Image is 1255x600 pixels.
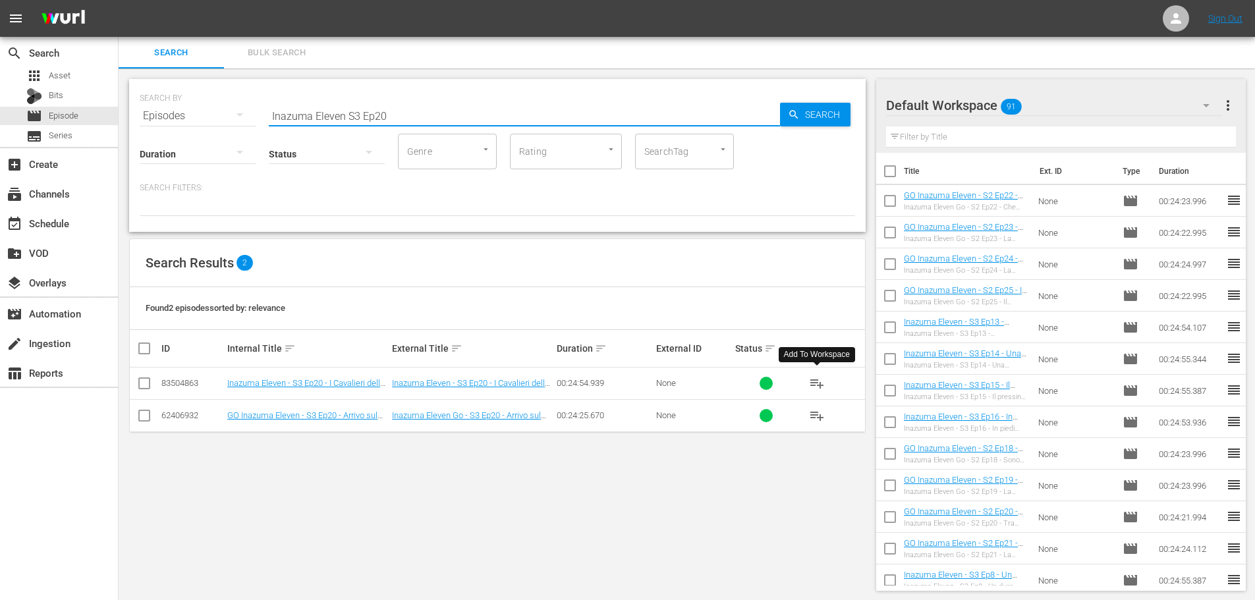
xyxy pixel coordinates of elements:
span: reorder [1226,256,1242,271]
span: Overlays [7,275,22,291]
div: Inazuma Eleven Go - S2 Ep20 - Tra una stoccata e l'altra [904,519,1028,528]
td: 00:24:55.387 [1154,375,1226,406]
div: Bits [26,88,42,104]
span: reorder [1226,382,1242,398]
td: 00:24:55.344 [1154,343,1226,375]
td: 00:24:24.112 [1154,533,1226,564]
span: reorder [1226,350,1242,366]
span: reorder [1226,477,1242,493]
span: Bits [49,89,63,102]
span: Episode [1123,225,1138,240]
button: Open [717,143,729,155]
td: None [1033,501,1117,533]
span: reorder [1226,287,1242,303]
span: Episode [1123,477,1138,493]
td: 00:24:22.995 [1154,280,1226,312]
span: Automation [7,306,22,322]
button: Open [605,143,617,155]
td: None [1033,438,1117,470]
span: Episode [1123,351,1138,367]
span: more_vert [1220,97,1236,113]
button: playlist_add [801,400,833,431]
a: GO Inazuma Eleven - S3 Ep20 - Arrivo sul pianeta della sabbia [227,410,383,430]
td: None [1033,375,1117,406]
div: Inazuma Eleven Go - S2 Ep21 - La bandiera del giuramento [904,551,1028,559]
td: 00:24:21.994 [1154,501,1226,533]
span: Bulk Search [232,45,321,61]
a: GO Inazuma Eleven - S2 Ep22 - Che spasso [PERSON_NAME]! [904,190,1023,210]
td: 00:24:24.997 [1154,248,1226,280]
span: Episode [49,109,78,123]
p: Search Filters: [140,182,855,194]
div: 00:24:25.670 [557,410,652,420]
a: Inazuma Eleven Go - S3 Ep20 - Arrivo sul pianeta della sabbia [392,410,546,430]
span: Series [49,129,72,142]
td: 00:24:23.996 [1154,438,1226,470]
div: Inazuma Eleven Go - S2 Ep22 - Che spasso [PERSON_NAME]! [904,203,1028,211]
td: 00:24:22.995 [1154,217,1226,248]
span: Episode [26,108,42,124]
a: GO Inazuma Eleven - S2 Ep24 - La Zanark Domain! [904,254,1023,273]
td: 00:24:23.996 [1154,185,1226,217]
div: Inazuma Eleven Go - S2 Ep18 - Sono tornati tutti [904,456,1028,464]
div: Inazuma Eleven - S3 Ep13 - Allenamento nel fango [904,329,1028,338]
span: reorder [1226,572,1242,587]
div: 00:24:54.939 [557,378,652,388]
td: None [1033,185,1117,217]
span: Found 2 episodes sorted by: relevance [146,303,285,313]
th: Type [1115,153,1151,190]
span: sort [595,342,607,354]
img: ans4CAIJ8jUAAAAAAAAAAAAAAAAAAAAAAAAgQb4GAAAAAAAAAAAAAAAAAAAAAAAAJMjXAAAAAAAAAAAAAAAAAAAAAAAAgAT5G... [32,3,95,34]
span: playlist_add [809,408,825,423]
th: Title [904,153,1032,190]
span: VOD [7,246,22,261]
span: reorder [1226,192,1242,208]
span: Asset [26,68,42,84]
div: Episodes [140,97,256,134]
span: sort [284,342,296,354]
a: Inazuma Eleven - S3 Ep16 - In piedi capitano [904,412,1018,431]
a: GO Inazuma Eleven - S2 Ep23 - La Fortezza di [PERSON_NAME] [904,222,1023,242]
a: GO Inazuma Eleven - S2 Ep19 - La pulzella in armatura! [904,475,1023,495]
td: 00:24:55.387 [1154,564,1226,596]
button: Open [480,143,492,155]
td: None [1033,312,1117,343]
span: reorder [1226,414,1242,429]
span: Schedule [7,216,22,232]
a: Inazuma Eleven - S3 Ep15 - Il pressing perfetto [904,380,1015,400]
div: Inazuma Eleven Go - S2 Ep19 - La pulzella in armatura! [904,487,1028,496]
td: 00:24:23.996 [1154,470,1226,501]
span: 91 [1001,93,1022,121]
span: Episode [1123,256,1138,272]
a: Inazuma Eleven - S3 Ep20 - I Cavalieri della Regina [392,378,550,398]
span: Episode [1123,193,1138,209]
span: menu [8,11,24,26]
div: Inazuma Eleven Go - S2 Ep25 - Il potere di [PERSON_NAME] [904,298,1028,306]
span: playlist_add [809,375,825,391]
span: Channels [7,186,22,202]
div: External ID [656,343,731,354]
th: Ext. ID [1032,153,1115,190]
td: None [1033,343,1117,375]
td: None [1033,533,1117,564]
span: Episode [1123,414,1138,430]
div: Default Workspace [886,87,1222,124]
div: 62406932 [161,410,223,420]
span: Search [800,103,851,126]
button: Search [780,103,851,126]
span: Create [7,157,22,173]
th: Duration [1151,153,1230,190]
td: 00:24:53.936 [1154,406,1226,438]
span: Episode [1123,509,1138,525]
button: more_vert [1220,90,1236,121]
span: Episode [1123,319,1138,335]
div: Inazuma Eleven - S3 Ep8 - Un duro confronto tra [PERSON_NAME]! [904,582,1028,591]
div: Inazuma Eleven - S3 Ep16 - In piedi capitano [904,424,1028,433]
a: Inazuma Eleven - S3 Ep13 - Allenamento nel fango [904,317,1009,337]
span: Episode [1123,572,1138,588]
a: Inazuma Eleven - S3 Ep14 - Una decisione inaspettata [904,348,1026,368]
span: sort [764,342,776,354]
div: None [656,378,731,388]
div: Inazuma Eleven - S3 Ep14 - Una decisione inaspettata [904,361,1028,369]
td: None [1033,217,1117,248]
